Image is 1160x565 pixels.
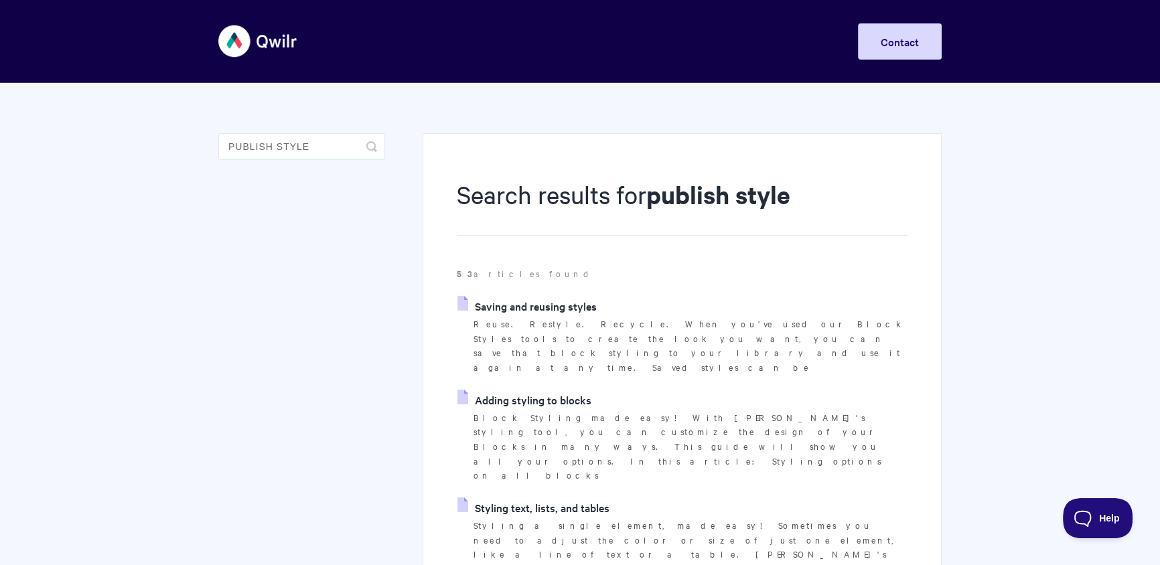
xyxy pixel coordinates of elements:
[218,16,298,66] img: Qwilr Help Center
[457,266,908,281] p: articles found
[1063,498,1133,538] iframe: Toggle Customer Support
[218,133,385,160] input: Search
[646,178,790,211] strong: publish style
[858,23,942,60] a: Contact
[457,390,591,410] a: Adding styling to blocks
[474,317,908,375] p: Reuse. Restyle. Recycle. When you've used our Block Styles tools to create the look you want, you...
[457,267,474,280] strong: 53
[457,296,597,316] a: Saving and reusing styles
[457,497,609,517] a: Styling text, lists, and tables
[474,410,908,483] p: Block Styling made easy! With [PERSON_NAME]'s styling tool, you can customize the design of your ...
[457,177,908,236] h1: Search results for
